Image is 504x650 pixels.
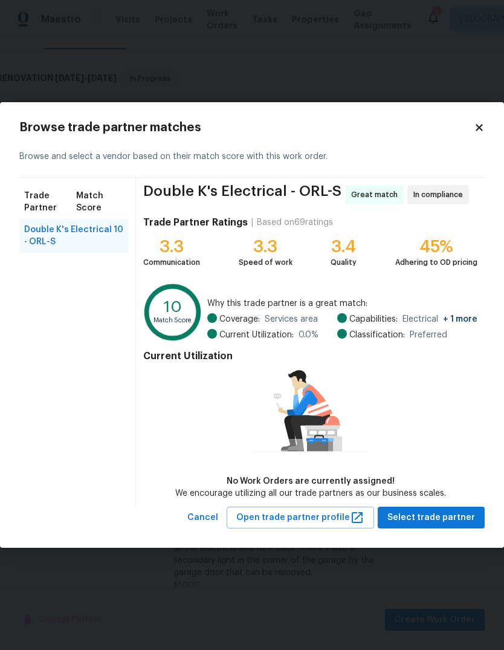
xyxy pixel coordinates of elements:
span: Capabilities: [349,313,398,325]
span: Coverage: [219,313,260,325]
div: Communication [143,256,200,268]
div: Based on 69 ratings [257,216,333,229]
span: Open trade partner profile [236,510,364,525]
span: Match Score [76,190,123,214]
span: Services area [265,313,318,325]
span: 0.0 % [299,329,318,341]
div: 45% [395,241,477,253]
div: Speed of work [239,256,292,268]
button: Cancel [183,507,223,529]
span: Why this trade partner is a great match: [207,297,477,310]
h4: Trade Partner Ratings [143,216,248,229]
span: Classification: [349,329,405,341]
div: Browse and select a vendor based on their match score with this work order. [19,136,485,178]
span: Great match [351,189,402,201]
button: Select trade partner [378,507,485,529]
div: 3.3 [239,241,292,253]
h2: Browse trade partner matches [19,122,474,134]
button: Open trade partner profile [227,507,374,529]
span: Preferred [410,329,447,341]
div: Quality [331,256,357,268]
div: 3.4 [331,241,357,253]
span: Current Utilization: [219,329,294,341]
span: Cancel [187,510,218,525]
span: Trade Partner [24,190,76,214]
div: We encourage utilizing all our trade partners as our business scales. [175,487,446,499]
div: | [248,216,257,229]
div: Adhering to OD pricing [395,256,477,268]
span: Double K's Electrical - ORL-S [24,224,114,248]
span: + 1 more [443,315,477,323]
span: 10 [114,224,123,248]
div: 3.3 [143,241,200,253]
h4: Current Utilization [143,350,477,362]
span: Double K's Electrical - ORL-S [143,185,341,204]
text: Match Score [153,316,192,323]
span: In compliance [413,189,468,201]
span: Electrical [402,313,477,325]
text: 10 [164,299,182,315]
span: Select trade partner [387,510,475,525]
div: No Work Orders are currently assigned! [175,475,446,487]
